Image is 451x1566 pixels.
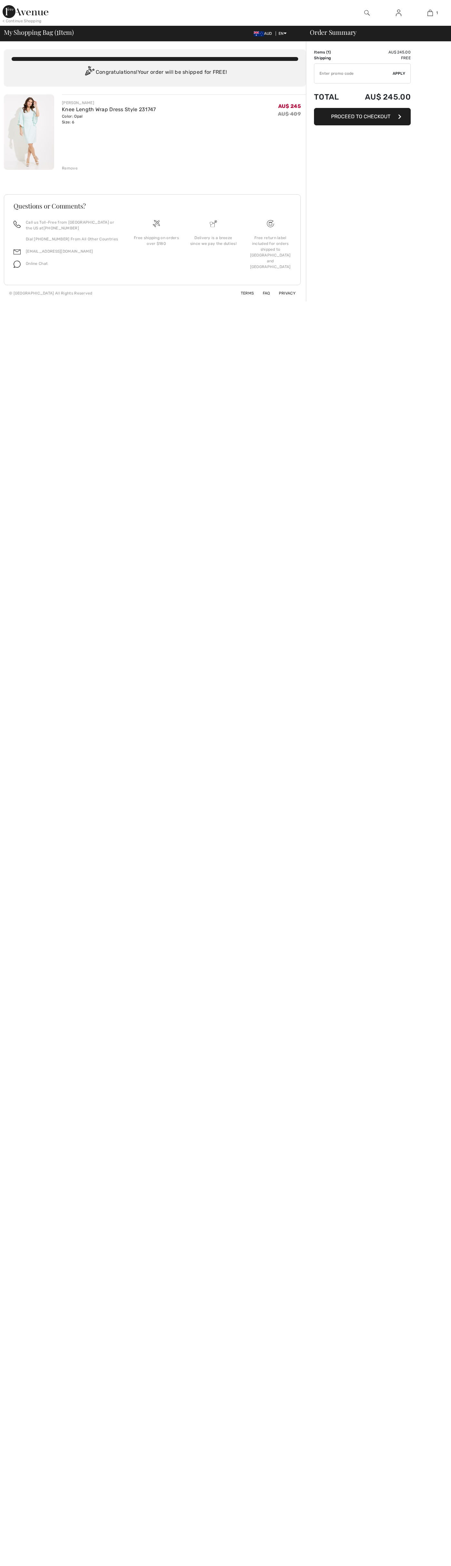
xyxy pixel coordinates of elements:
s: AU$ 409 [278,111,301,117]
span: 1 [56,27,59,36]
a: Sign In [391,9,407,17]
span: EN [279,31,287,36]
span: AUD [254,31,275,36]
p: Dial [PHONE_NUMBER] From All Other Countries [26,236,120,242]
img: My Info [396,9,401,17]
img: search the website [364,9,370,17]
img: call [14,221,21,228]
td: Total [314,86,348,108]
img: Free shipping on orders over $180 [153,220,160,227]
td: AU$ 245.00 [348,49,411,55]
img: Free shipping on orders over $180 [267,220,274,227]
h3: Questions or Comments? [14,203,291,209]
span: Proceed to Checkout [331,113,390,120]
td: Free [348,55,411,61]
a: Terms [233,291,254,295]
img: chat [14,261,21,268]
img: Australian Dollar [254,31,264,36]
img: Congratulation2.svg [83,66,96,79]
img: My Bag [427,9,433,17]
div: [PERSON_NAME] [62,100,156,106]
p: Call us Toll-Free from [GEOGRAPHIC_DATA] or the US at [26,219,120,231]
td: Shipping [314,55,348,61]
div: < Continue Shopping [3,18,42,24]
span: 1 [328,50,329,54]
a: 1 [415,9,446,17]
input: Promo code [314,64,393,83]
a: [PHONE_NUMBER] [44,226,79,230]
div: Free return label included for orders shipped to [GEOGRAPHIC_DATA] and [GEOGRAPHIC_DATA] [247,235,294,270]
div: Congratulations! Your order will be shipped for FREE! [12,66,298,79]
div: Color: Opal Size: 6 [62,113,156,125]
div: © [GEOGRAPHIC_DATA] All Rights Reserved [9,290,93,296]
img: Delivery is a breeze since we pay the duties! [210,220,217,227]
a: [EMAIL_ADDRESS][DOMAIN_NAME] [26,249,93,254]
span: 1 [436,10,438,16]
a: Privacy [271,291,296,295]
img: 1ère Avenue [3,5,48,18]
div: Delivery is a breeze since we pay the duties! [190,235,237,247]
div: Remove [62,165,78,171]
img: Knee Length Wrap Dress Style 231747 [4,94,54,170]
span: Online Chat [26,261,48,266]
button: Proceed to Checkout [314,108,411,125]
span: My Shopping Bag ( Item) [4,29,74,35]
img: email [14,248,21,256]
div: Order Summary [302,29,447,35]
div: Free shipping on orders over $180 [133,235,180,247]
td: AU$ 245.00 [348,86,411,108]
a: FAQ [255,291,270,295]
td: Items ( ) [314,49,348,55]
span: AU$ 245 [278,103,301,109]
a: Knee Length Wrap Dress Style 231747 [62,106,156,112]
span: Apply [393,71,406,76]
